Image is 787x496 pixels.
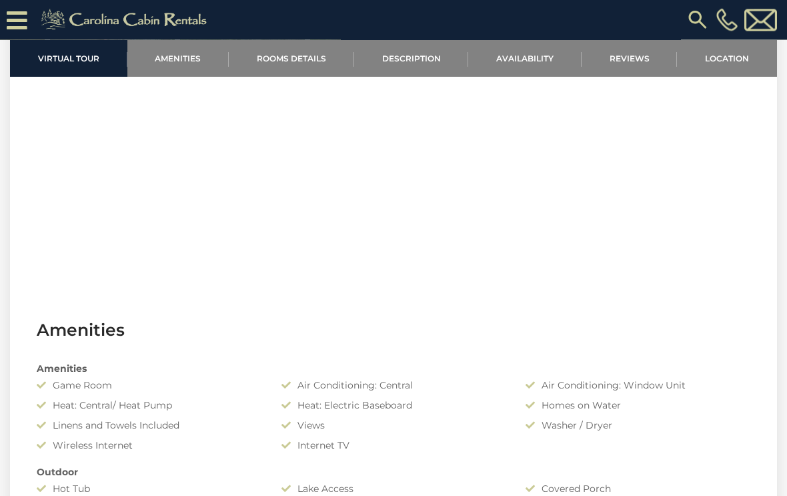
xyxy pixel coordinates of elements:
[271,419,516,433] div: Views
[27,379,271,393] div: Game Room
[354,40,469,77] a: Description
[582,40,678,77] a: Reviews
[127,40,229,77] a: Amenities
[27,466,760,479] div: Outdoor
[713,9,741,31] a: [PHONE_NUMBER]
[27,419,271,433] div: Linens and Towels Included
[686,8,710,32] img: search-regular.svg
[37,319,750,342] h3: Amenities
[468,40,582,77] a: Availability
[271,439,516,453] div: Internet TV
[10,40,127,77] a: Virtual Tour
[677,40,777,77] a: Location
[271,483,516,496] div: Lake Access
[271,379,516,393] div: Air Conditioning: Central
[27,483,271,496] div: Hot Tub
[516,379,760,393] div: Air Conditioning: Window Unit
[27,439,271,453] div: Wireless Internet
[27,362,760,376] div: Amenities
[516,419,760,433] div: Washer / Dryer
[229,40,354,77] a: Rooms Details
[34,7,218,33] img: Khaki-logo.png
[271,399,516,413] div: Heat: Electric Baseboard
[516,399,760,413] div: Homes on Water
[27,399,271,413] div: Heat: Central/ Heat Pump
[516,483,760,496] div: Covered Porch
